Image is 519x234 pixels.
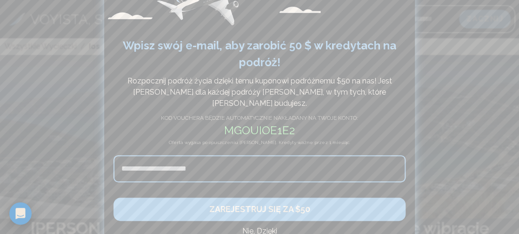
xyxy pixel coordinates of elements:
h4: KOD VOUCHERA BĘDZIE AUTOMATYCZNIE NAKŁADANY NA TWOJE KONTO: [113,114,406,122]
h4: Oferta wygasa po opuszczeniu [PERSON_NAME]. Kredyty ważne przez 1 miesiąc. [113,139,406,155]
div: Otwórz komunikator interkomowy [9,202,32,225]
h2: Wpisz swój e-mail, aby zarobić 50 $ w kredytach na podróż! [113,37,406,71]
button: ZAREJESTRUJ SIĘ ZA $50 [113,198,406,221]
p: Rozpocznij podróż życia dzięki temu kuponowi podróżnemu $50 na nas! Jest [PERSON_NAME] dla każdej... [118,76,401,109]
h2: mgouioe1e2 [113,122,406,139]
